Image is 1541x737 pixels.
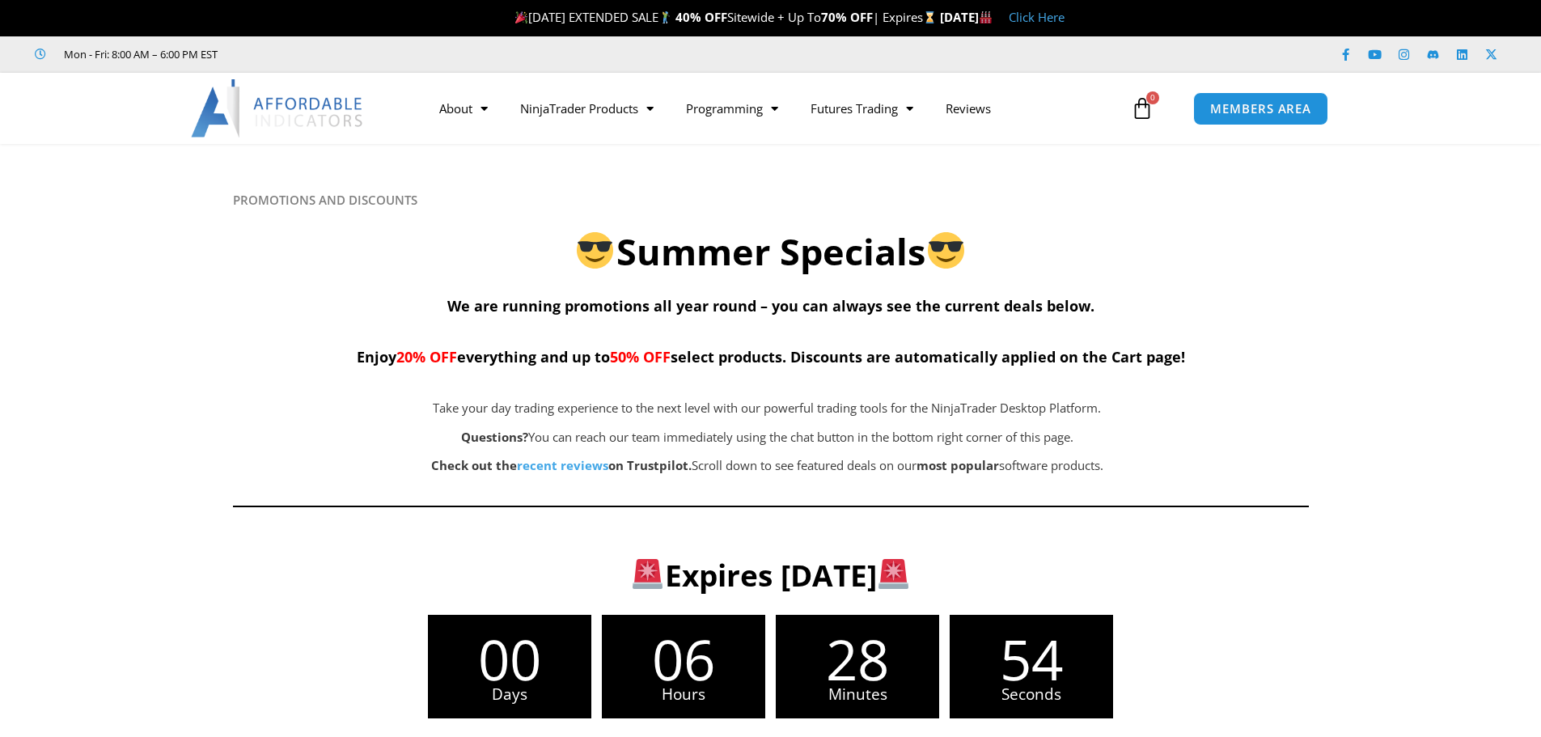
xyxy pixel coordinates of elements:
span: Mon - Fri: 8:00 AM – 6:00 PM EST [60,44,218,64]
strong: Questions? [461,429,528,445]
a: Reviews [929,90,1007,127]
img: 🏭 [980,11,992,23]
a: 0 [1107,85,1178,132]
img: LogoAI | Affordable Indicators – NinjaTrader [191,79,365,138]
a: Programming [670,90,794,127]
span: Days [428,687,591,702]
p: You can reach our team immediately using the chat button in the bottom right corner of this page. [314,426,1221,449]
strong: 70% OFF [821,9,873,25]
img: 🏌️‍♂️ [659,11,671,23]
h6: PROMOTIONS AND DISCOUNTS [233,193,1309,208]
strong: 40% OFF [675,9,727,25]
span: 0 [1146,91,1159,104]
nav: Menu [423,90,1127,127]
strong: Check out the on Trustpilot. [431,457,692,473]
a: Click Here [1009,9,1065,25]
h2: Summer Specials [233,228,1309,276]
span: Take your day trading experience to the next level with our powerful trading tools for the NinjaT... [433,400,1101,416]
img: ⌛ [924,11,936,23]
img: 🚨 [878,559,908,589]
span: 28 [776,631,939,687]
span: 54 [950,631,1113,687]
strong: [DATE] [940,9,993,25]
p: Scroll down to see featured deals on our software products. [314,455,1221,477]
img: 🚨 [633,559,663,589]
span: 20% OFF [396,347,457,366]
span: We are running promotions all year round – you can always see the current deals below. [447,296,1094,316]
span: Hours [602,687,765,702]
a: Futures Trading [794,90,929,127]
span: Enjoy everything and up to select products. Discounts are automatically applied on the Cart page! [357,347,1185,366]
span: MEMBERS AREA [1210,103,1311,115]
a: About [423,90,504,127]
span: 50% OFF [610,347,671,366]
iframe: Customer reviews powered by Trustpilot [240,46,483,62]
img: 😎 [577,232,613,269]
a: recent reviews [517,457,608,473]
span: 00 [428,631,591,687]
img: 😎 [928,232,964,269]
a: MEMBERS AREA [1193,92,1328,125]
span: Minutes [776,687,939,702]
span: Seconds [950,687,1113,702]
b: most popular [917,457,999,473]
span: [DATE] EXTENDED SALE Sitewide + Up To | Expires [511,9,940,25]
a: NinjaTrader Products [504,90,670,127]
img: 🎉 [515,11,527,23]
span: 06 [602,631,765,687]
h3: Expires [DATE] [259,556,1282,595]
